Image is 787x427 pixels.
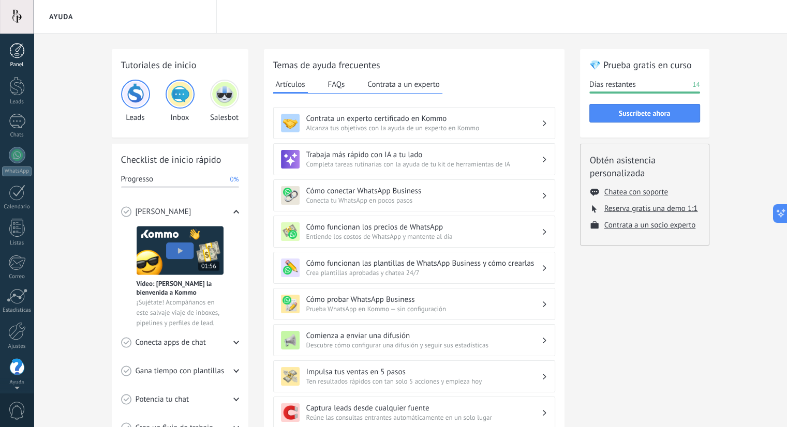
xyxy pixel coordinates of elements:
h3: Cómo funcionan los precios de WhatsApp [306,222,541,232]
span: Vídeo: [PERSON_NAME] la bienvenida a Kommo [137,279,224,297]
span: Alcanza tus objetivos con la ayuda de un experto en Kommo [306,124,541,132]
div: Leads [2,99,32,105]
h2: Tutoriales de inicio [121,58,239,71]
span: Conecta tu WhatsApp en pocos pasos [306,196,541,205]
h3: Cómo funcionan las plantillas de WhatsApp Business y cómo crearlas [306,258,541,268]
div: Leads [121,80,150,123]
img: Meet video [137,226,224,275]
button: Contrata a un experto [365,77,442,92]
span: 14 [692,80,700,90]
span: Entiende los costos de WhatsApp y mantente al día [306,232,541,241]
span: Potencia tu chat [136,394,189,405]
h3: Impulsa tus ventas en 5 pasos [306,367,541,377]
button: Chatea con soporte [604,187,668,197]
span: Completa tareas rutinarias con la ayuda de tu kit de herramientas de IA [306,160,541,169]
button: Artículos [273,77,308,94]
h3: Cómo conectar WhatsApp Business [306,186,541,196]
div: Calendario [2,204,32,210]
h2: Obtén asistencia personalizada [590,154,700,179]
span: Ten resultados rápidos con tan solo 5 acciones y empieza hoy [306,377,541,386]
h3: Comienza a enviar una difusión [306,331,541,341]
div: WhatsApp [2,166,32,176]
span: ¡Sujétate! Acompáñanos en este salvaje viaje de inboxes, pipelines y perfiles de lead. [137,297,224,328]
span: Suscríbete ahora [619,110,671,117]
h2: 💎 Prueba gratis en curso [589,58,700,71]
span: Crea plantillas aprobadas y chatea 24/7 [306,268,541,277]
span: Descubre cómo configurar una difusión y seguir sus estadísticas [306,341,541,349]
button: Suscríbete ahora [589,104,700,123]
h2: Temas de ayuda frecuentes [273,58,555,71]
button: Reserva gratis una demo 1:1 [604,204,698,213]
h3: Cómo probar WhatsApp Business [306,295,541,304]
div: Panel [2,62,32,68]
span: 0% [230,174,239,185]
span: Prueba WhatsApp en Kommo — sin configuración [306,304,541,313]
h3: Contrata un experto certificado en Kommo [306,114,541,124]
span: Conecta apps de chat [136,338,206,348]
h2: Checklist de inicio rápido [121,153,239,166]
span: Progresso [121,174,153,185]
span: Reúne las consultas entrantes automáticamente en un solo lugar [306,413,541,422]
div: Correo [2,273,32,280]
div: Inbox [166,80,195,123]
button: FAQs [325,77,348,92]
span: [PERSON_NAME] [136,207,191,217]
span: Gana tiempo con plantillas [136,366,225,376]
h3: Captura leads desde cualquier fuente [306,403,541,413]
h3: Trabaja más rápido con IA a tu lado [306,150,541,160]
div: Chats [2,132,32,139]
div: Ajustes [2,343,32,350]
span: Días restantes [589,80,636,90]
div: Estadísticas [2,307,32,314]
div: Listas [2,240,32,247]
div: Salesbot [210,80,239,123]
button: Contrata a un socio experto [604,220,696,230]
